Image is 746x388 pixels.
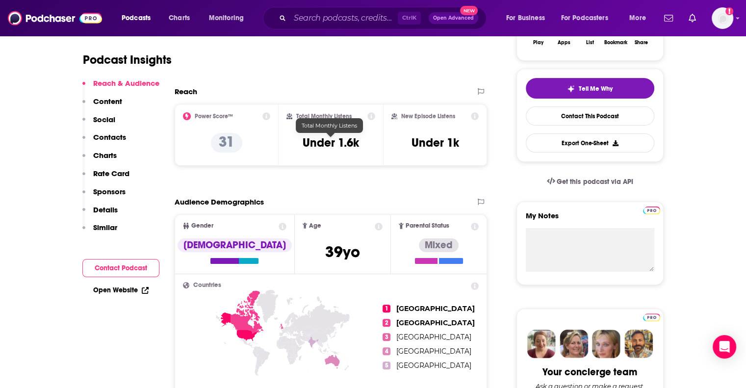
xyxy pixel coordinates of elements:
[93,151,117,160] p: Charts
[396,318,475,327] span: [GEOGRAPHIC_DATA]
[643,205,660,214] a: Pro website
[93,223,117,232] p: Similar
[325,242,360,261] span: 39 yo
[191,223,213,229] span: Gender
[82,97,122,115] button: Content
[383,305,390,312] span: 1
[396,304,475,313] span: [GEOGRAPHIC_DATA]
[383,319,390,327] span: 2
[712,7,733,29] button: Show profile menu
[93,286,149,294] a: Open Website
[567,85,575,93] img: tell me why sparkle
[122,11,151,25] span: Podcasts
[93,115,115,124] p: Social
[643,312,660,321] a: Pro website
[557,178,633,186] span: Get this podcast via API
[93,169,129,178] p: Rate Card
[383,362,390,369] span: 5
[178,238,292,252] div: [DEMOGRAPHIC_DATA]
[713,335,736,359] div: Open Intercom Messenger
[169,11,190,25] span: Charts
[712,7,733,29] img: User Profile
[643,313,660,321] img: Podchaser Pro
[526,133,654,153] button: Export One-Sheet
[526,78,654,99] button: tell me why sparkleTell Me Why
[660,10,677,26] a: Show notifications dropdown
[526,211,654,228] label: My Notes
[175,87,197,96] h2: Reach
[725,7,733,15] svg: Add a profile image
[162,10,196,26] a: Charts
[558,40,570,46] div: Apps
[419,238,459,252] div: Mixed
[82,223,117,241] button: Similar
[396,333,471,341] span: [GEOGRAPHIC_DATA]
[560,330,588,358] img: Barbara Profile
[93,187,126,196] p: Sponsors
[93,132,126,142] p: Contacts
[643,207,660,214] img: Podchaser Pro
[83,52,172,67] h1: Podcast Insights
[211,133,242,153] p: 31
[93,78,159,88] p: Reach & Audience
[539,170,641,194] a: Get this podcast via API
[82,205,118,223] button: Details
[82,132,126,151] button: Contacts
[93,205,118,214] p: Details
[383,333,390,341] span: 3
[309,223,321,229] span: Age
[82,78,159,97] button: Reach & Audience
[624,330,653,358] img: Jon Profile
[93,97,122,106] p: Content
[82,169,129,187] button: Rate Card
[82,115,115,133] button: Social
[506,11,545,25] span: For Business
[398,12,421,25] span: Ctrl K
[303,135,359,150] h3: Under 1.6k
[175,197,264,207] h2: Audience Demographics
[635,40,648,46] div: Share
[533,40,543,46] div: Play
[685,10,700,26] a: Show notifications dropdown
[202,10,257,26] button: open menu
[712,7,733,29] span: Logged in as megcassidy
[406,223,449,229] span: Parental Status
[302,122,357,129] span: Total Monthly Listens
[209,11,244,25] span: Monitoring
[592,330,620,358] img: Jules Profile
[401,113,455,120] h2: New Episode Listens
[193,282,221,288] span: Countries
[383,347,390,355] span: 4
[499,10,557,26] button: open menu
[290,10,398,26] input: Search podcasts, credits, & more...
[542,366,637,378] div: Your concierge team
[527,330,556,358] img: Sydney Profile
[433,16,474,21] span: Open Advanced
[460,6,478,15] span: New
[272,7,496,29] div: Search podcasts, credits, & more...
[604,40,627,46] div: Bookmark
[586,40,594,46] div: List
[115,10,163,26] button: open menu
[82,151,117,169] button: Charts
[396,361,471,370] span: [GEOGRAPHIC_DATA]
[429,12,478,24] button: Open AdvancedNew
[82,187,126,205] button: Sponsors
[579,85,613,93] span: Tell Me Why
[629,11,646,25] span: More
[296,113,352,120] h2: Total Monthly Listens
[396,347,471,356] span: [GEOGRAPHIC_DATA]
[555,10,622,26] button: open menu
[195,113,233,120] h2: Power Score™
[82,259,159,277] button: Contact Podcast
[8,9,102,27] img: Podchaser - Follow, Share and Rate Podcasts
[622,10,658,26] button: open menu
[526,106,654,126] a: Contact This Podcast
[561,11,608,25] span: For Podcasters
[412,135,459,150] h3: Under 1k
